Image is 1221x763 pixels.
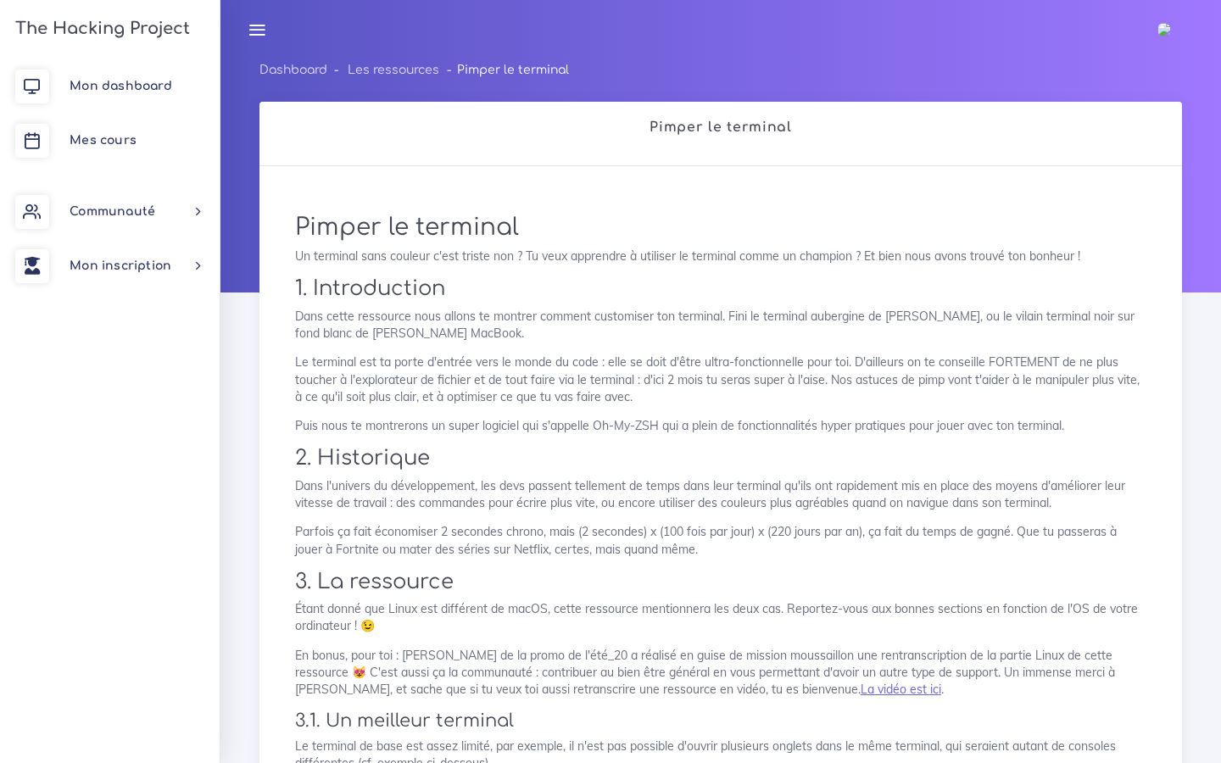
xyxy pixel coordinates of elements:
span: Mes cours [70,134,137,147]
h2: 1. Introduction [295,276,1146,301]
p: Puis nous te montrerons un super logiciel qui s'appelle Oh-My-ZSH qui a plein de fonctionnalités ... [295,417,1146,434]
span: Communauté [70,205,155,218]
p: Parfois ça fait économiser 2 secondes chrono, mais (2 secondes) x (100 fois par jour) x (220 jour... [295,523,1146,558]
p: En bonus, pour toi : [PERSON_NAME] de la promo de l'été_20 a réalisé en guise de mission moussail... [295,647,1146,699]
p: Un terminal sans couleur c'est triste non ? Tu veux apprendre à utiliser le terminal comme un cha... [295,248,1146,265]
h2: Pimper le terminal [277,120,1164,136]
p: Le terminal est ta porte d'entrée vers le monde du code : elle se doit d'être ultra-fonctionnelle... [295,354,1146,405]
span: Mon dashboard [70,80,172,92]
li: Pimper le terminal [439,59,568,81]
p: Dans cette ressource nous allons te montrer comment customiser ton terminal. Fini le terminal aub... [295,308,1146,343]
img: ebpqfojrb5gtx9aihydm.jpg [1157,23,1171,36]
a: Dashboard [259,64,327,76]
p: Dans l'univers du développement, les devs passent tellement de temps dans leur terminal qu'ils on... [295,477,1146,512]
h2: 3. La ressource [295,570,1146,594]
a: Les ressources [348,64,439,76]
h3: 3.1. Un meilleur terminal [295,710,1146,732]
a: La vidéo est ici [861,682,941,697]
h2: 2. Historique [295,446,1146,471]
h1: Pimper le terminal [295,214,1146,242]
h3: The Hacking Project [10,19,190,38]
span: Mon inscription [70,259,171,272]
p: Étant donné que Linux est différent de macOS, cette ressource mentionnera les deux cas. Reportez-... [295,600,1146,635]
